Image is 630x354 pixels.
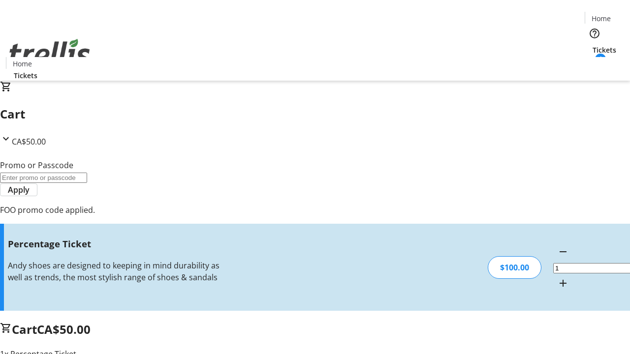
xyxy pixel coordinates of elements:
button: Decrement by one [553,242,573,262]
span: Tickets [593,45,616,55]
a: Home [6,59,38,69]
span: Tickets [14,70,37,81]
span: Home [13,59,32,69]
div: Andy shoes are designed to keeping in mind durability as well as trends, the most stylish range o... [8,260,223,283]
span: Apply [8,184,30,196]
div: $100.00 [488,256,541,279]
button: Help [585,24,604,43]
span: CA$50.00 [37,321,91,337]
span: CA$50.00 [12,136,46,147]
span: Home [592,13,611,24]
a: Tickets [585,45,624,55]
h3: Percentage Ticket [8,237,223,251]
button: Increment by one [553,273,573,293]
a: Home [585,13,617,24]
a: Tickets [6,70,45,81]
button: Cart [585,55,604,75]
img: Orient E2E Organization d5sCwGF6H7's Logo [6,28,94,77]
